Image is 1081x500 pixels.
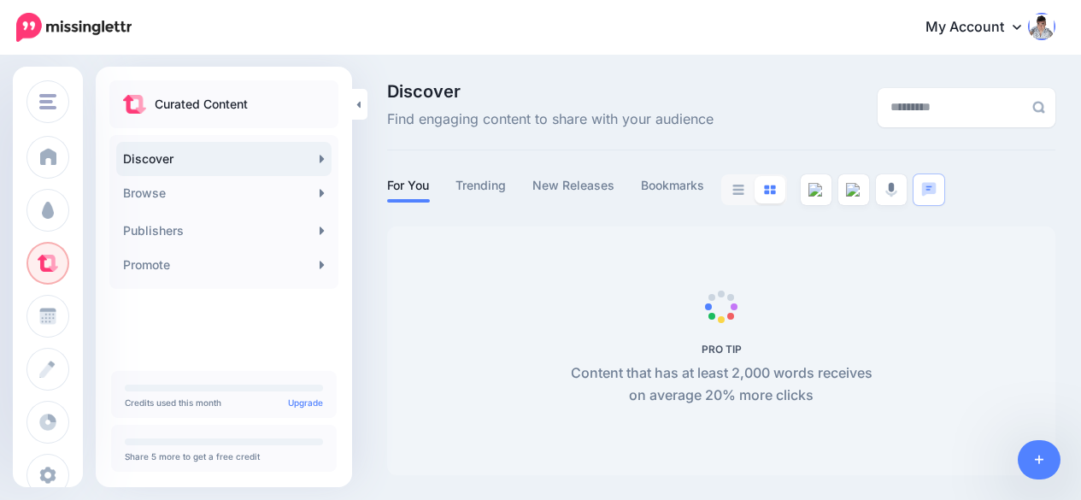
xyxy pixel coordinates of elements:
[532,175,615,196] a: New Releases
[155,94,248,115] p: Curated Content
[561,362,882,407] p: Content that has at least 2,000 words receives on average 20% more clicks
[116,142,332,176] a: Discover
[732,185,744,195] img: list-grey.png
[16,13,132,42] img: Missinglettr
[116,176,332,210] a: Browse
[846,183,861,197] img: video--grey.png
[387,83,714,100] span: Discover
[885,182,897,197] img: microphone-grey.png
[387,175,430,196] a: For You
[387,109,714,131] span: Find engaging content to share with your audience
[116,248,332,282] a: Promote
[1032,101,1045,114] img: search-grey-6.png
[123,95,146,114] img: curate.png
[764,185,776,195] img: grid-blue.png
[116,214,332,248] a: Publishers
[908,7,1055,49] a: My Account
[641,175,705,196] a: Bookmarks
[808,183,824,197] img: article--grey.png
[39,94,56,109] img: menu.png
[561,343,882,356] h5: PRO TIP
[455,175,507,196] a: Trending
[921,182,937,197] img: chat-square-blue.png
